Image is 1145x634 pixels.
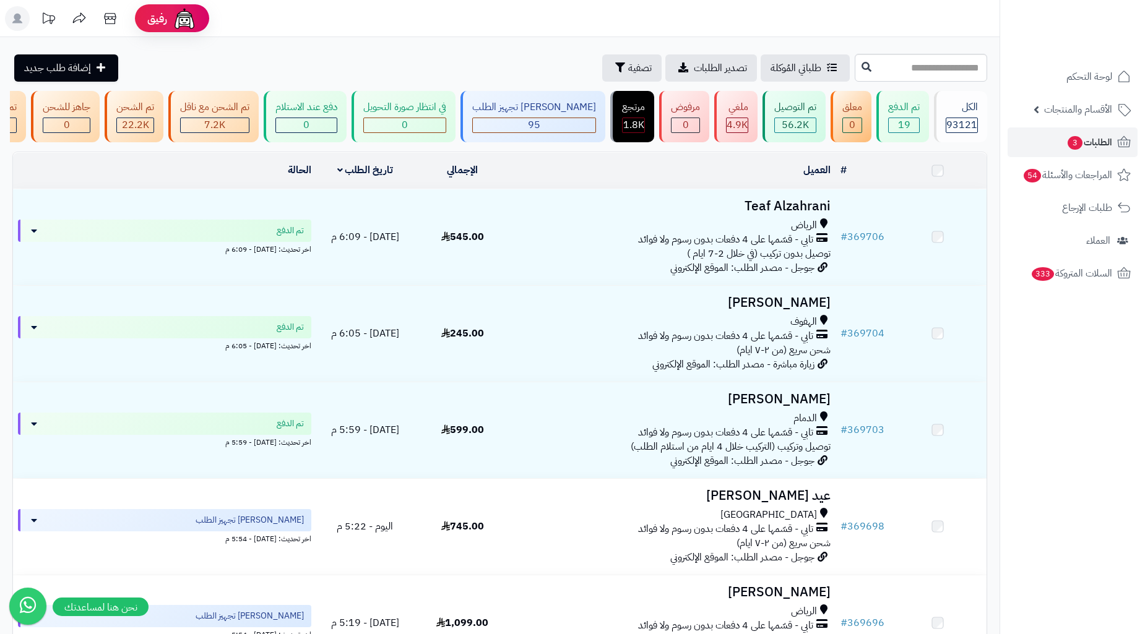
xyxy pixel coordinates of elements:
div: دفع عند الاستلام [275,100,337,114]
span: توصيل بدون تركيب (في خلال 2-7 ايام ) [687,246,831,261]
div: اخر تحديث: [DATE] - 5:59 م [18,435,311,448]
span: # [840,326,847,341]
h3: عيد [PERSON_NAME] [516,489,831,503]
span: العملاء [1086,232,1110,249]
div: الكل [946,100,978,114]
span: 545.00 [441,229,484,244]
span: 7.2K [204,118,225,132]
span: تصدير الطلبات [694,61,747,75]
a: [PERSON_NAME] تجهيز الطلب 95 [458,91,608,142]
h3: [PERSON_NAME] [516,392,831,406]
a: تاريخ الطلب [337,163,394,178]
a: المراجعات والأسئلة54 [1008,160,1138,190]
div: مرتجع [622,100,645,114]
a: #369696 [840,615,884,630]
h3: Teaf Alzahrani [516,199,831,213]
span: توصيل وتركيب (التركيب خلال 4 ايام من استلام الطلب) [631,439,831,454]
div: 22246 [117,118,153,132]
span: تم الدفع [277,225,304,237]
span: تصفية [628,61,652,75]
a: لوحة التحكم [1008,62,1138,92]
a: العملاء [1008,226,1138,255]
span: # [840,422,847,437]
button: تصفية [602,54,662,82]
span: 3 [1068,136,1082,150]
span: 56.2K [782,118,809,132]
div: في انتظار صورة التحويل [363,100,446,114]
div: 0 [672,118,699,132]
div: مرفوض [671,100,700,114]
span: # [840,519,847,534]
span: 1,099.00 [436,615,488,630]
span: جوجل - مصدر الطلب: الموقع الإلكتروني [670,550,814,565]
span: # [840,615,847,630]
a: #369706 [840,229,884,244]
span: إضافة طلب جديد [24,61,91,75]
div: 0 [43,118,90,132]
a: مرفوض 0 [657,91,712,142]
span: 333 [1032,267,1054,281]
span: [DATE] - 5:59 م [331,422,399,437]
span: اليوم - 5:22 م [337,519,393,534]
a: الكل93121 [931,91,990,142]
span: 1.8K [623,118,644,132]
div: اخر تحديث: [DATE] - 6:09 م [18,242,311,255]
span: تم الدفع [277,321,304,333]
span: 0 [303,118,309,132]
span: الرياض [791,604,817,619]
a: طلبات الإرجاع [1008,193,1138,223]
div: 0 [364,118,446,132]
span: تابي - قسّمها على 4 دفعات بدون رسوم ولا فوائد [638,619,813,633]
h3: [PERSON_NAME] [516,585,831,599]
span: [GEOGRAPHIC_DATA] [720,508,817,522]
a: جاهز للشحن 0 [28,91,102,142]
div: 95 [473,118,595,132]
span: تابي - قسّمها على 4 دفعات بدون رسوم ولا فوائد [638,426,813,440]
a: #369704 [840,326,884,341]
span: 245.00 [441,326,484,341]
span: تم الدفع [277,418,304,430]
a: دفع عند الاستلام 0 [261,91,349,142]
a: #369698 [840,519,884,534]
img: ai-face.png [172,6,197,31]
span: جوجل - مصدر الطلب: الموقع الإلكتروني [670,453,814,468]
a: تصدير الطلبات [665,54,757,82]
span: تابي - قسّمها على 4 دفعات بدون رسوم ولا فوائد [638,522,813,536]
span: الهفوف [790,315,817,329]
span: شحن سريع (من ٢-٧ ايام) [737,536,831,550]
div: 7223 [181,118,249,132]
span: الدمام [793,411,817,426]
div: 1769 [623,118,644,132]
div: 56157 [775,118,816,132]
a: تم الدفع 19 [874,91,931,142]
span: 4.9K [727,118,748,132]
span: # [840,229,847,244]
span: رفيق [147,11,167,26]
span: 95 [528,118,540,132]
span: 599.00 [441,422,484,437]
span: [DATE] - 6:09 م [331,229,399,244]
a: ملغي 4.9K [712,91,760,142]
div: تم الشحن مع ناقل [180,100,249,114]
a: تحديثات المنصة [33,6,64,34]
a: الإجمالي [447,163,478,178]
span: تابي - قسّمها على 4 دفعات بدون رسوم ولا فوائد [638,329,813,343]
span: المراجعات والأسئلة [1022,166,1112,184]
span: طلبات الإرجاع [1062,199,1112,216]
div: 0 [843,118,862,132]
a: تم الشحن 22.2K [102,91,166,142]
span: 745.00 [441,519,484,534]
a: #369703 [840,422,884,437]
div: ملغي [726,100,748,114]
div: معلق [842,100,862,114]
div: 19 [889,118,919,132]
a: طلباتي المُوكلة [761,54,850,82]
a: الطلبات3 [1008,127,1138,157]
span: 93121 [946,118,977,132]
span: 19 [898,118,910,132]
span: الرياض [791,218,817,233]
div: اخر تحديث: [DATE] - 5:54 م [18,531,311,544]
span: 0 [64,118,70,132]
a: السلات المتروكة333 [1008,259,1138,288]
div: اخر تحديث: [DATE] - 6:05 م [18,338,311,351]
